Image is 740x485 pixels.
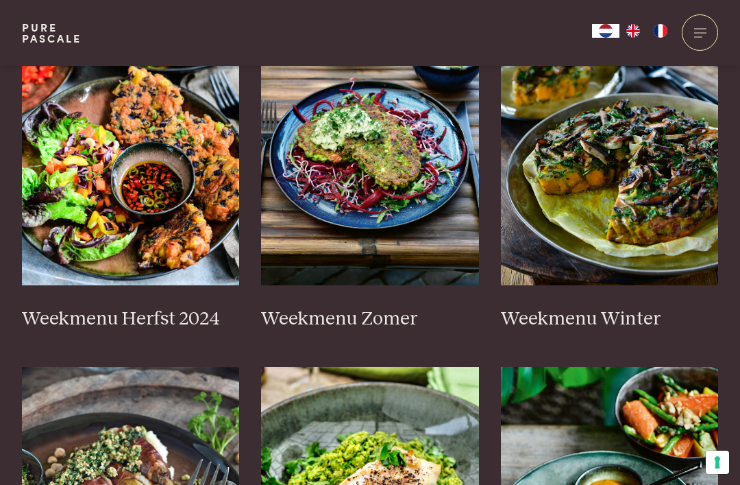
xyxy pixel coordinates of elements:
[619,24,647,38] a: EN
[22,11,240,331] a: Weekmenu Herfst 2024 Weekmenu Herfst 2024
[22,22,82,44] a: PurePascale
[592,24,674,38] aside: Language selected: Nederlands
[647,24,674,38] a: FR
[706,451,729,474] button: Uw voorkeuren voor toestemming voor trackingtechnologieën
[22,307,240,331] h3: Weekmenu Herfst 2024
[619,24,674,38] ul: Language list
[261,11,479,331] a: Weekmenu Zomer Weekmenu Zomer
[592,24,619,38] div: Language
[22,11,240,285] img: Weekmenu Herfst 2024
[261,11,479,285] img: Weekmenu Zomer
[261,307,479,331] h3: Weekmenu Zomer
[501,307,719,331] h3: Weekmenu Winter
[501,11,719,285] img: Weekmenu Winter
[592,24,619,38] a: NL
[501,11,719,331] a: Weekmenu Winter Weekmenu Winter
